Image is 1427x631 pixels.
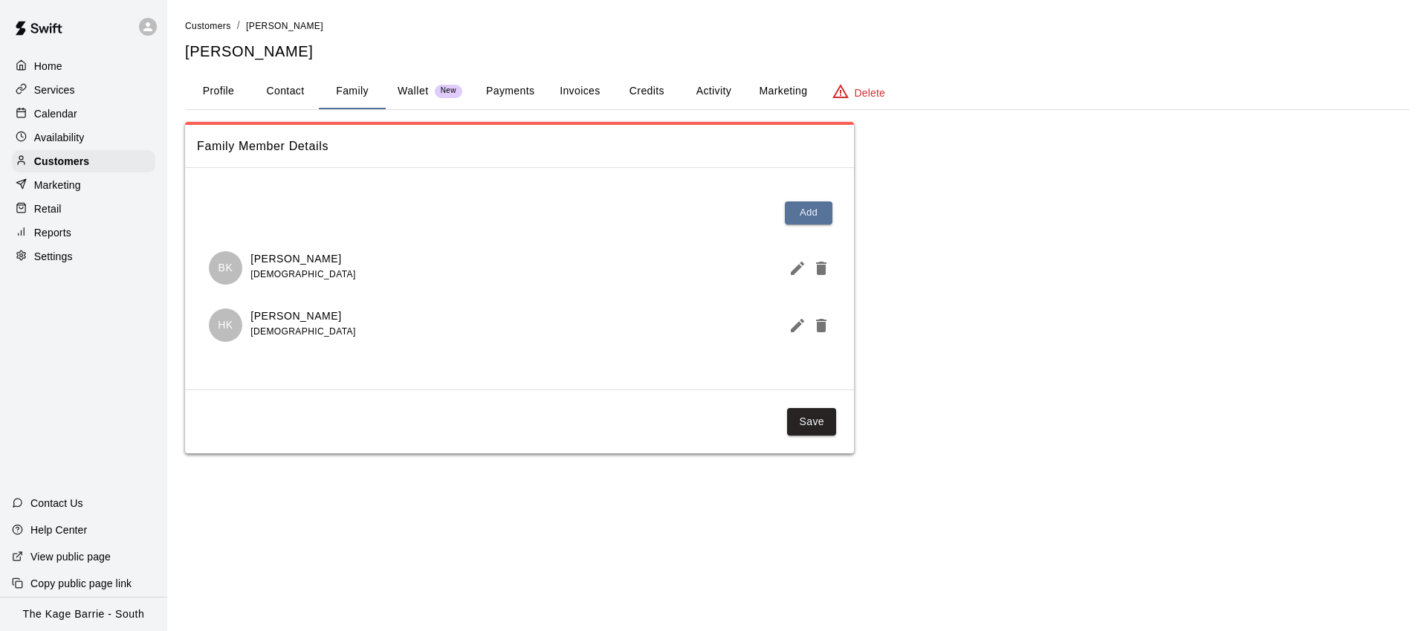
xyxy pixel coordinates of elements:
p: Copy public page link [30,576,132,591]
span: Customers [185,21,231,31]
span: [DEMOGRAPHIC_DATA] [250,326,355,337]
button: Credits [613,74,680,109]
button: Invoices [546,74,613,109]
p: Services [34,82,75,97]
button: Edit Member [783,253,806,283]
p: Home [34,59,62,74]
p: Settings [34,249,73,264]
a: Settings [12,245,155,268]
button: Contact [252,74,319,109]
a: Marketing [12,174,155,196]
a: Customers [12,150,155,172]
p: HK [218,317,233,333]
a: Reports [12,221,155,244]
span: [PERSON_NAME] [246,21,323,31]
button: Profile [185,74,252,109]
a: Availability [12,126,155,149]
button: Payments [474,74,546,109]
p: Contact Us [30,496,83,511]
p: Availability [34,130,85,145]
p: [PERSON_NAME] [250,251,355,267]
p: Retail [34,201,62,216]
p: View public page [30,549,111,564]
span: New [435,86,462,96]
a: Services [12,79,155,101]
nav: breadcrumb [185,18,1409,34]
button: Marketing [747,74,819,109]
button: Activity [680,74,747,109]
p: Delete [855,85,885,100]
div: basic tabs example [185,74,1409,109]
div: Benjamin Kennedy [209,251,242,285]
p: [PERSON_NAME] [250,308,355,324]
button: Delete [806,253,830,283]
span: Family Member Details [197,137,842,156]
h5: [PERSON_NAME] [185,42,1409,62]
li: / [237,18,240,33]
button: Add [785,201,832,224]
p: Help Center [30,522,87,537]
p: Customers [34,154,89,169]
button: Delete [806,311,830,340]
p: Reports [34,225,71,240]
p: The Kage Barrie - South [23,606,145,622]
a: Home [12,55,155,77]
div: Hadley Kennedy [209,308,242,342]
span: [DEMOGRAPHIC_DATA] [250,269,355,279]
button: Family [319,74,386,109]
p: Marketing [34,178,81,192]
button: Save [787,408,836,436]
a: Retail [12,198,155,220]
button: Edit Member [783,311,806,340]
p: BK [219,260,233,276]
p: Calendar [34,106,77,121]
p: Wallet [398,83,429,99]
a: Customers [185,19,231,31]
a: Calendar [12,103,155,125]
